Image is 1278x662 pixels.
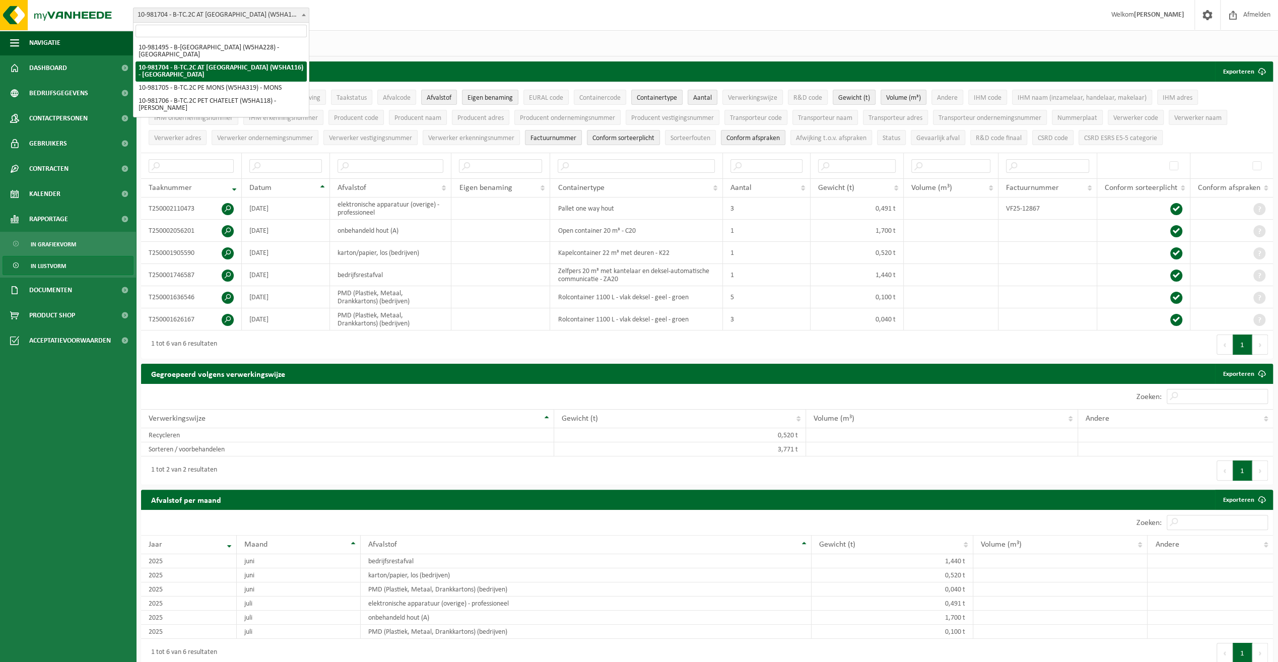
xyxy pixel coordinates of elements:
td: 2025 [141,611,237,625]
td: 1,440 t [812,554,973,568]
span: IHM ondernemingsnummer [154,114,233,122]
td: juni [237,554,361,568]
span: IHM erkenningsnummer [249,114,318,122]
td: karton/papier, los (bedrijven) [361,568,812,582]
span: In lijstvorm [31,256,66,276]
span: Transporteur adres [868,114,922,122]
span: Containertype [558,184,604,192]
span: Verwerker ondernemingsnummer [217,135,313,142]
button: IHM naam (inzamelaar, handelaar, makelaar)IHM naam (inzamelaar, handelaar, makelaar): Activate to... [1012,90,1152,105]
div: 1 tot 2 van 2 resultaten [146,461,217,480]
button: Transporteur adresTransporteur adres: Activate to sort [863,110,928,125]
td: 2025 [141,568,237,582]
td: elektronische apparatuur (overige) - professioneel [361,597,812,611]
td: PMD (Plastiek, Metaal, Drankkartons) (bedrijven) [361,625,812,639]
span: Volume (m³) [886,94,921,102]
td: 1,700 t [812,611,973,625]
span: Afvalstof [338,184,366,192]
span: Conform afspraken [726,135,780,142]
button: Producent naamProducent naam: Activate to sort [389,110,447,125]
span: Volume (m³) [911,184,952,192]
span: Product Shop [29,303,75,328]
td: 1,700 t [811,220,904,242]
span: Afwijking t.o.v. afspraken [796,135,866,142]
span: EURAL code [529,94,563,102]
span: Aantal [693,94,712,102]
span: Gewicht (t) [838,94,870,102]
span: Factuurnummer [1006,184,1059,192]
td: [DATE] [242,242,330,264]
button: Verwerker adresVerwerker adres: Activate to sort [149,130,207,145]
button: Verwerker codeVerwerker code: Activate to sort [1108,110,1164,125]
span: Documenten [29,278,72,303]
button: FactuurnummerFactuurnummer: Activate to sort [525,130,582,145]
span: Maand [244,541,267,549]
button: IHM adresIHM adres: Activate to sort [1157,90,1198,105]
button: CSRD codeCSRD code: Activate to sort [1032,130,1073,145]
span: In grafiekvorm [31,235,76,254]
button: Producent ondernemingsnummerProducent ondernemingsnummer: Activate to sort [514,110,621,125]
span: Transporteur code [730,114,782,122]
button: IHM codeIHM code: Activate to sort [968,90,1007,105]
a: In grafiekvorm [3,234,133,253]
span: Afvalstof [427,94,451,102]
td: 0,100 t [812,625,973,639]
td: 0,491 t [811,197,904,220]
button: CSRD ESRS E5-5 categorieCSRD ESRS E5-5 categorie: Activate to sort [1079,130,1163,145]
td: T250001746587 [141,264,242,286]
button: Transporteur naamTransporteur naam: Activate to sort [792,110,858,125]
a: Exporteren [1215,490,1272,510]
button: Conform afspraken : Activate to sort [721,130,785,145]
button: R&D code finaalR&amp;D code finaal: Activate to sort [970,130,1027,145]
td: 1 [723,242,811,264]
td: 1 [723,264,811,286]
span: Producent adres [457,114,504,122]
span: Contactpersonen [29,106,88,131]
button: Volume (m³)Volume (m³): Activate to sort [881,90,926,105]
td: [DATE] [242,308,330,330]
td: T250001636546 [141,286,242,308]
td: juli [237,597,361,611]
td: T250002110473 [141,197,242,220]
td: 0,040 t [812,582,973,597]
button: Exporteren [1215,61,1272,82]
td: [DATE] [242,286,330,308]
span: 10-981704 - B-TC.2C AT CHARLEROI (W5HA116) - MARCINELLE [133,8,309,22]
button: Next [1252,460,1268,481]
button: Verwerker ondernemingsnummerVerwerker ondernemingsnummer: Activate to sort [212,130,318,145]
td: 2025 [141,625,237,639]
span: Factuurnummer [530,135,576,142]
button: Producent vestigingsnummerProducent vestigingsnummer: Activate to sort [626,110,719,125]
span: Transporteur naam [798,114,852,122]
button: EURAL codeEURAL code: Activate to sort [523,90,569,105]
button: StatusStatus: Activate to sort [877,130,906,145]
td: [DATE] [242,197,330,220]
button: Producent adresProducent adres: Activate to sort [452,110,509,125]
button: AfvalstofAfvalstof: Activate to sort [421,90,457,105]
span: Conform sorteerplicht [1105,184,1177,192]
span: Afvalcode [383,94,411,102]
button: AndereAndere: Activate to sort [931,90,963,105]
button: SorteerfoutenSorteerfouten: Activate to sort [665,130,716,145]
td: 1,440 t [811,264,904,286]
button: AantalAantal: Activate to sort [688,90,717,105]
button: TaakstatusTaakstatus: Activate to sort [331,90,372,105]
button: ContainercodeContainercode: Activate to sort [574,90,626,105]
span: Verwerker vestigingsnummer [329,135,412,142]
button: R&D codeR&amp;D code: Activate to sort [788,90,828,105]
span: Producent vestigingsnummer [631,114,714,122]
span: Datum [249,184,272,192]
td: 1 [723,220,811,242]
td: PMD (Plastiek, Metaal, Drankkartons) (bedrijven) [330,308,452,330]
span: Conform afspraken [1198,184,1260,192]
span: Acceptatievoorwaarden [29,328,111,353]
td: bedrijfsrestafval [361,554,812,568]
td: Zelfpers 20 m³ met kantelaar en deksel-automatische communicatie - ZA20 [550,264,722,286]
strong: [PERSON_NAME] [1134,11,1184,19]
button: Afwijking t.o.v. afsprakenAfwijking t.o.v. afspraken: Activate to sort [790,130,872,145]
span: Conform sorteerplicht [592,135,654,142]
td: T250001626167 [141,308,242,330]
button: Verwerker naamVerwerker naam: Activate to sort [1169,110,1227,125]
span: Nummerplaat [1057,114,1097,122]
span: Gevaarlijk afval [916,135,960,142]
